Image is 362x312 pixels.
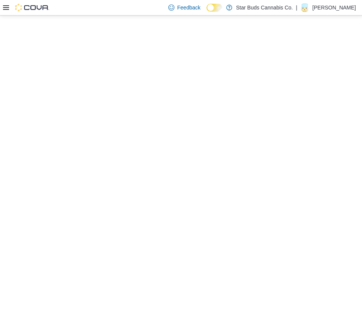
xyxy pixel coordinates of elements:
[177,4,200,11] span: Feedback
[296,3,297,12] p: |
[207,4,222,12] input: Dark Mode
[300,3,309,12] div: Daniel Swadron
[236,3,293,12] p: Star Buds Cannabis Co.
[15,4,49,11] img: Cova
[312,3,356,12] p: [PERSON_NAME]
